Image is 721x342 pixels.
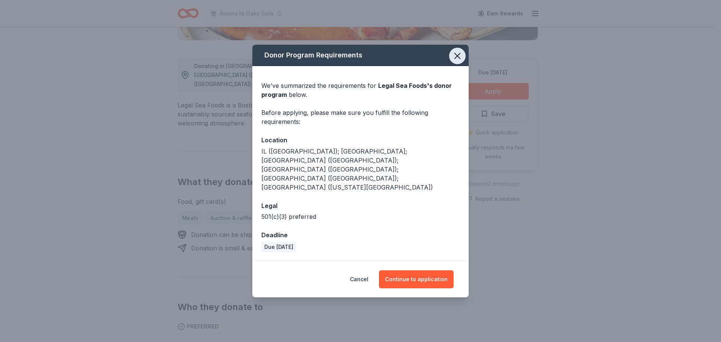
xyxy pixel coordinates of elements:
[261,242,296,252] div: Due [DATE]
[261,108,460,126] div: Before applying, please make sure you fulfill the following requirements:
[261,230,460,240] div: Deadline
[252,45,469,66] div: Donor Program Requirements
[261,81,460,99] div: We've summarized the requirements for below.
[261,212,460,221] div: 501(c)(3) preferred
[379,270,454,288] button: Continue to application
[261,135,460,145] div: Location
[261,147,460,192] div: IL ([GEOGRAPHIC_DATA]); [GEOGRAPHIC_DATA]; [GEOGRAPHIC_DATA] ([GEOGRAPHIC_DATA]); [GEOGRAPHIC_DAT...
[261,201,460,211] div: Legal
[350,270,368,288] button: Cancel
